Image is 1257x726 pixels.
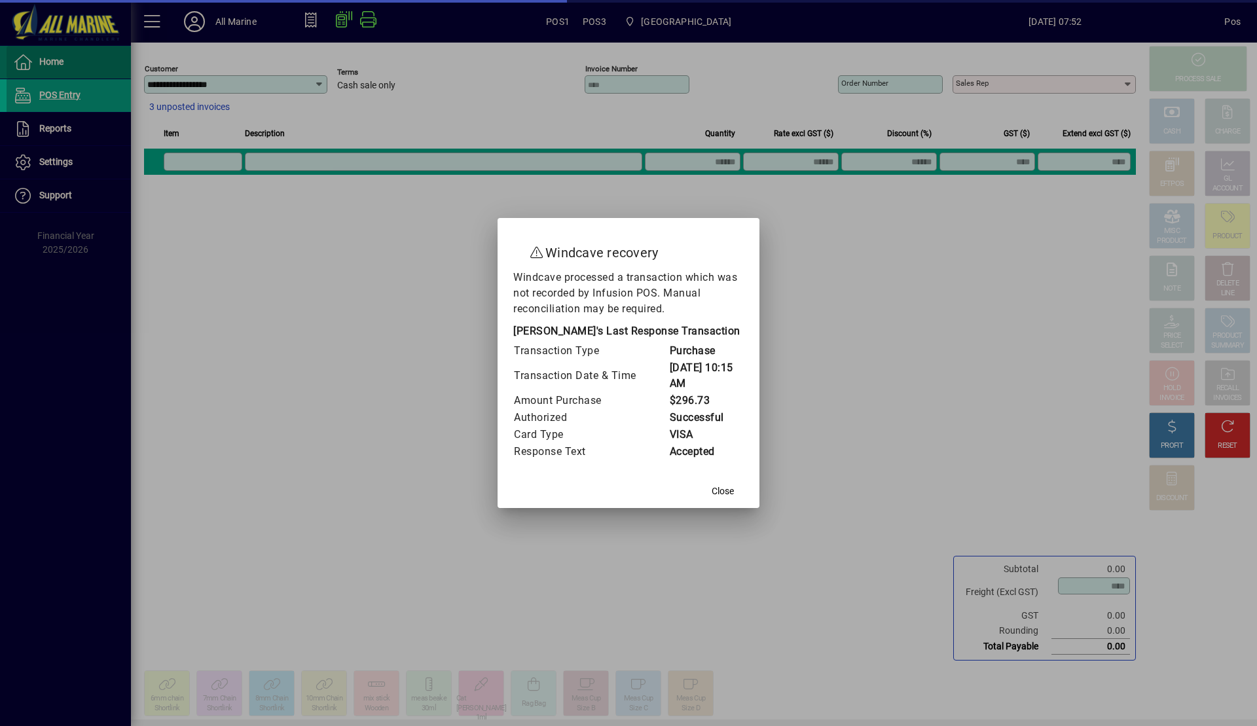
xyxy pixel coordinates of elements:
td: Purchase [669,342,744,359]
td: Authorized [513,409,669,426]
td: Successful [669,409,744,426]
td: Response Text [513,443,669,460]
span: Close [712,484,734,498]
button: Close [702,479,744,503]
td: Accepted [669,443,744,460]
td: Card Type [513,426,669,443]
td: VISA [669,426,744,443]
td: Transaction Type [513,342,669,359]
td: Transaction Date & Time [513,359,669,392]
td: $296.73 [669,392,744,409]
h2: Windcave recovery [513,231,744,269]
div: Windcave processed a transaction which was not recorded by Infusion POS. Manual reconciliation ma... [513,270,744,460]
div: [PERSON_NAME]'s Last Response Transaction [513,323,744,342]
td: [DATE] 10:15 AM [669,359,744,392]
td: Amount Purchase [513,392,669,409]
